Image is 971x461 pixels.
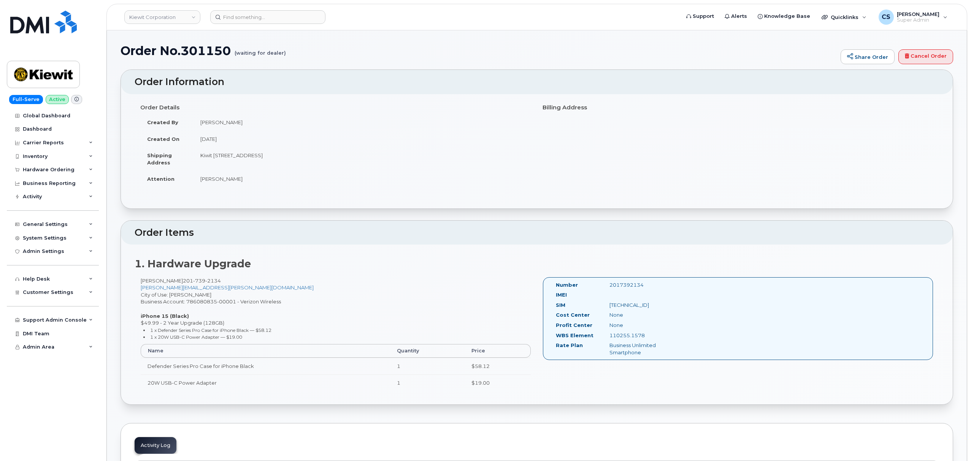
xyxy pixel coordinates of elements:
[604,281,679,289] div: 2017392134
[556,281,578,289] label: Number
[898,49,953,65] a: Cancel Order
[556,332,593,339] label: WBS Element
[604,332,679,339] div: 110255.1578
[141,374,390,391] td: 20W USB-C Power Adapter
[147,119,178,125] strong: Created By
[604,311,679,319] div: None
[194,147,531,171] td: Kiwit [STREET_ADDRESS]
[465,358,531,374] td: $58.12
[141,313,189,319] strong: iPhone 15 (Black)
[938,428,965,455] iframe: Messenger Launcher
[141,358,390,374] td: Defender Series Pro Case for iPhone Black
[183,278,221,284] span: 201
[193,278,205,284] span: 739
[194,131,531,147] td: [DATE]
[556,311,590,319] label: Cost Center
[205,278,221,284] span: 2134
[121,44,837,57] h1: Order No.301150
[140,104,531,111] h4: Order Details
[141,344,390,358] th: Name
[390,344,464,358] th: Quantity
[135,277,537,398] div: [PERSON_NAME] City of Use: [PERSON_NAME] Business Account: 786080835-00001 - Verizon Wireless $49...
[556,322,592,329] label: Profit Center
[147,152,172,166] strong: Shipping Address
[194,171,531,187] td: [PERSON_NAME]
[556,291,567,298] label: IMEI
[556,302,565,309] label: SIM
[604,322,679,329] div: None
[147,136,179,142] strong: Created On
[135,227,939,238] h2: Order Items
[841,49,895,65] a: Share Order
[390,358,464,374] td: 1
[604,302,679,309] div: [TECHNICAL_ID]
[465,344,531,358] th: Price
[390,374,464,391] td: 1
[141,284,314,290] a: [PERSON_NAME][EMAIL_ADDRESS][PERSON_NAME][DOMAIN_NAME]
[150,327,271,333] small: 1 x Defender Series Pro Case for iPhone Black — $58.12
[465,374,531,391] td: $19.00
[147,176,175,182] strong: Attention
[150,334,242,340] small: 1 x 20W USB-C Power Adapter — $19.00
[194,114,531,131] td: [PERSON_NAME]
[556,342,583,349] label: Rate Plan
[235,44,286,56] small: (waiting for dealer)
[604,342,679,356] div: Business Unlimited Smartphone
[543,104,933,111] h4: Billing Address
[135,77,939,87] h2: Order Information
[135,257,251,270] strong: 1. Hardware Upgrade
